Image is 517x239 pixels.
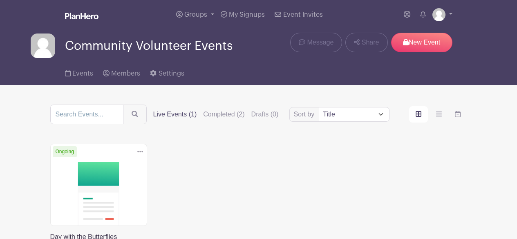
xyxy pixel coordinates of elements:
[103,59,140,85] a: Members
[153,109,279,119] div: filters
[65,13,98,19] img: logo_white-6c42ec7e38ccf1d336a20a19083b03d10ae64f83f12c07503d8b9e83406b4c7d.svg
[290,33,342,52] a: Message
[203,109,244,119] label: Completed (2)
[294,109,317,119] label: Sort by
[153,109,197,119] label: Live Events (1)
[31,34,55,58] img: default-ce2991bfa6775e67f084385cd625a349d9dcbb7a52a09fb2fda1e96e2d18dcdb.png
[345,33,387,52] a: Share
[159,70,184,77] span: Settings
[65,39,233,53] span: Community Volunteer Events
[409,106,467,123] div: order and view
[72,70,93,77] span: Events
[50,105,123,124] input: Search Events...
[184,11,207,18] span: Groups
[229,11,265,18] span: My Signups
[362,38,379,47] span: Share
[283,11,323,18] span: Event Invites
[251,109,279,119] label: Drafts (0)
[150,59,184,85] a: Settings
[307,38,333,47] span: Message
[111,70,140,77] span: Members
[432,8,445,21] img: default-ce2991bfa6775e67f084385cd625a349d9dcbb7a52a09fb2fda1e96e2d18dcdb.png
[391,33,452,52] p: New Event
[65,59,93,85] a: Events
